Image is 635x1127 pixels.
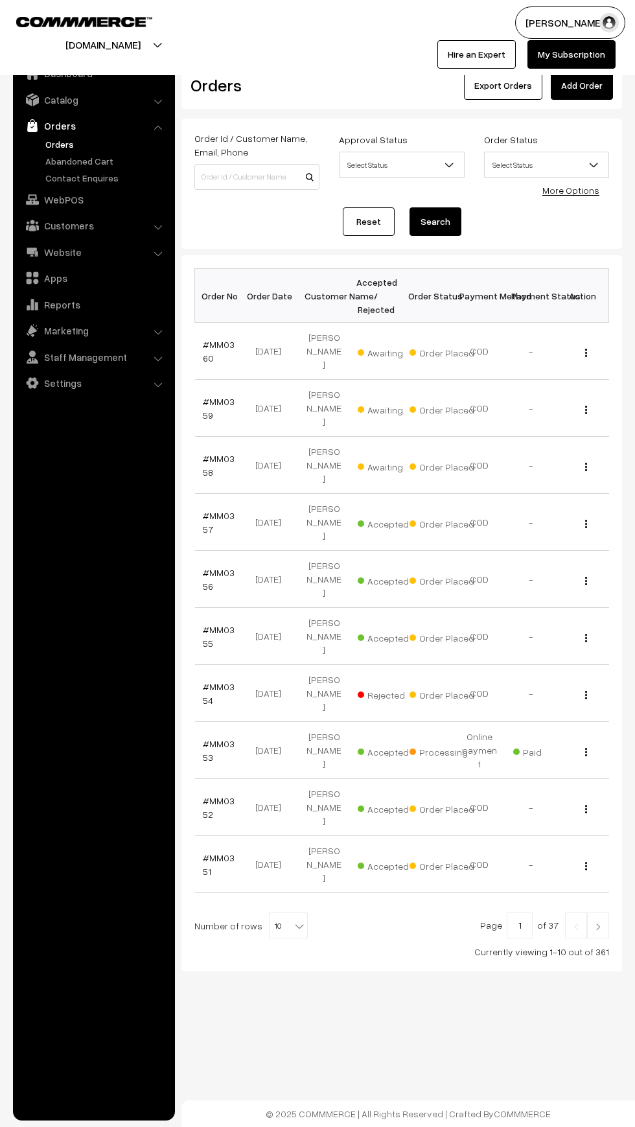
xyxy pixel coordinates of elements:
[454,494,505,551] td: COD
[358,514,422,531] span: Accepted
[298,836,350,893] td: [PERSON_NAME]
[298,437,350,494] td: [PERSON_NAME]
[454,608,505,665] td: COD
[454,665,505,722] td: COD
[203,738,235,763] a: #MM0353
[16,240,170,264] a: Website
[437,40,516,69] a: Hire an Expert
[42,171,170,185] a: Contact Enquires
[410,628,474,645] span: Order Placed
[570,923,582,931] img: Left
[298,494,350,551] td: [PERSON_NAME]
[16,293,170,316] a: Reports
[454,380,505,437] td: COD
[16,17,152,27] img: COMMMERCE
[557,269,609,323] th: Action
[410,514,474,531] span: Order Placed
[599,13,619,32] img: user
[42,154,170,168] a: Abandoned Cart
[246,665,298,722] td: [DATE]
[190,75,318,95] h2: Orders
[16,13,130,29] a: COMMMERCE
[464,71,542,100] button: Export Orders
[513,742,578,759] span: Paid
[203,567,235,592] a: #MM0356
[505,836,557,893] td: -
[298,665,350,722] td: [PERSON_NAME]
[484,152,609,178] span: Select Status
[585,463,587,471] img: Menu
[515,6,625,39] button: [PERSON_NAME]…
[592,923,604,931] img: Right
[585,805,587,813] img: Menu
[246,494,298,551] td: [DATE]
[358,571,422,588] span: Accepted
[454,323,505,380] td: COD
[203,681,235,706] a: #MM0354
[585,748,587,756] img: Menu
[585,520,587,528] img: Menu
[505,494,557,551] td: -
[358,628,422,645] span: Accepted
[16,319,170,342] a: Marketing
[246,551,298,608] td: [DATE]
[505,380,557,437] td: -
[203,453,235,478] a: #MM0358
[194,132,319,159] label: Order Id / Customer Name, Email, Phone
[298,269,350,323] th: Customer Name
[410,799,474,816] span: Order Placed
[527,40,616,69] a: My Subscription
[410,207,461,236] button: Search
[485,154,608,176] span: Select Status
[358,742,422,759] span: Accepted
[246,608,298,665] td: [DATE]
[454,779,505,836] td: COD
[270,913,307,939] span: 10
[480,920,502,931] span: Page
[410,856,474,873] span: Order Placed
[402,269,454,323] th: Order Status
[298,380,350,437] td: [PERSON_NAME]
[269,912,308,938] span: 10
[203,852,235,877] a: #MM0351
[246,437,298,494] td: [DATE]
[454,269,505,323] th: Payment Method
[358,400,422,417] span: Awaiting
[181,1100,635,1127] footer: © 2025 COMMMERCE | All Rights Reserved | Crafted By
[203,795,235,820] a: #MM0352
[246,269,298,323] th: Order Date
[410,457,474,474] span: Order Placed
[358,799,422,816] span: Accepted
[339,133,408,146] label: Approval Status
[585,634,587,642] img: Menu
[585,862,587,870] img: Menu
[505,551,557,608] td: -
[16,114,170,137] a: Orders
[358,343,422,360] span: Awaiting
[298,608,350,665] td: [PERSON_NAME]
[298,779,350,836] td: [PERSON_NAME]
[454,551,505,608] td: COD
[194,164,319,190] input: Order Id / Customer Name / Customer Email / Customer Phone
[358,685,422,702] span: Rejected
[246,380,298,437] td: [DATE]
[16,345,170,369] a: Staff Management
[298,722,350,779] td: [PERSON_NAME]
[16,188,170,211] a: WebPOS
[350,269,402,323] th: Accepted / Rejected
[505,269,557,323] th: Payment Status
[454,836,505,893] td: COD
[410,571,474,588] span: Order Placed
[343,207,395,236] a: Reset
[551,71,613,100] a: Add Order
[585,691,587,699] img: Menu
[494,1108,551,1119] a: COMMMERCE
[358,856,422,873] span: Accepted
[339,152,464,178] span: Select Status
[194,919,262,933] span: Number of rows
[410,343,474,360] span: Order Placed
[484,133,538,146] label: Order Status
[298,323,350,380] td: [PERSON_NAME]
[505,323,557,380] td: -
[20,29,186,61] button: [DOMAIN_NAME]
